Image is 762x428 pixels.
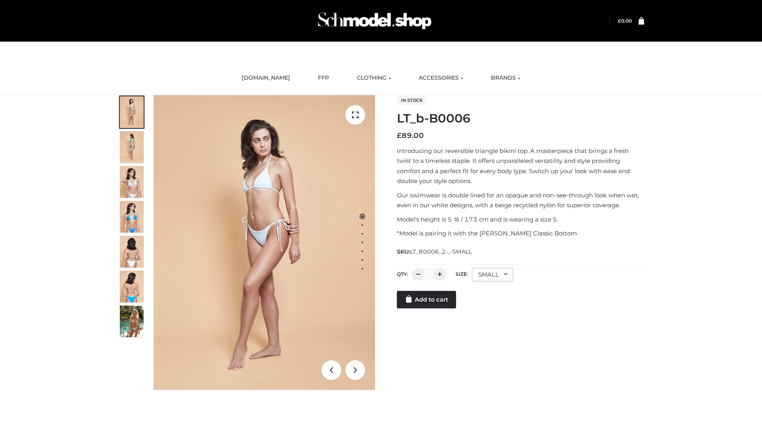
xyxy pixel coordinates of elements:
p: Our swimwear is double lined for an opaque and non-see-through look when wet, even in our white d... [397,190,644,210]
img: ArielClassicBikiniTop_CloudNine_AzureSky_OW114ECO_8-scaled.jpg [120,271,144,302]
span: £ [397,131,402,140]
h1: LT_b-B0006 [397,111,644,126]
label: Size: [456,271,468,277]
img: ArielClassicBikiniTop_CloudNine_AzureSky_OW114ECO_7-scaled.jpg [120,236,144,267]
bdi: 0.00 [618,18,632,24]
a: CLOTHING [351,69,397,87]
p: Introducing our reversible triangle bikini top. A masterpiece that brings a fresh twist to a time... [397,146,644,186]
a: [DOMAIN_NAME] [236,69,296,87]
img: ArielClassicBikiniTop_CloudNine_AzureSky_OW114ECO_3-scaled.jpg [120,166,144,198]
span: LT_B0006_2-_-SMALL [410,248,472,255]
p: Model’s height is 5 ‘8 / 173 cm and is wearing a size S. [397,214,644,225]
a: £0.00 [618,18,632,24]
span: £ [618,18,621,24]
span: SKU: [397,247,473,256]
div: SMALL [472,268,513,281]
p: *Model is pairing it with the [PERSON_NAME] Classic Bottom [397,228,644,239]
img: Arieltop_CloudNine_AzureSky2.jpg [120,306,144,337]
bdi: 89.00 [397,131,424,140]
img: ArielClassicBikiniTop_CloudNine_AzureSky_OW114ECO_1-scaled.jpg [120,96,144,128]
img: Schmodel Admin 964 [315,5,434,36]
img: ArielClassicBikiniTop_CloudNine_AzureSky_OW114ECO_1 [154,95,375,390]
a: ACCESSORIES [413,69,469,87]
label: QTY: [397,271,408,277]
a: Add to cart [397,291,456,308]
a: FFP [312,69,335,87]
img: ArielClassicBikiniTop_CloudNine_AzureSky_OW114ECO_4-scaled.jpg [120,201,144,233]
span: In stock [397,96,427,105]
img: ArielClassicBikiniTop_CloudNine_AzureSky_OW114ECO_2-scaled.jpg [120,131,144,163]
a: BRANDS [485,69,526,87]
